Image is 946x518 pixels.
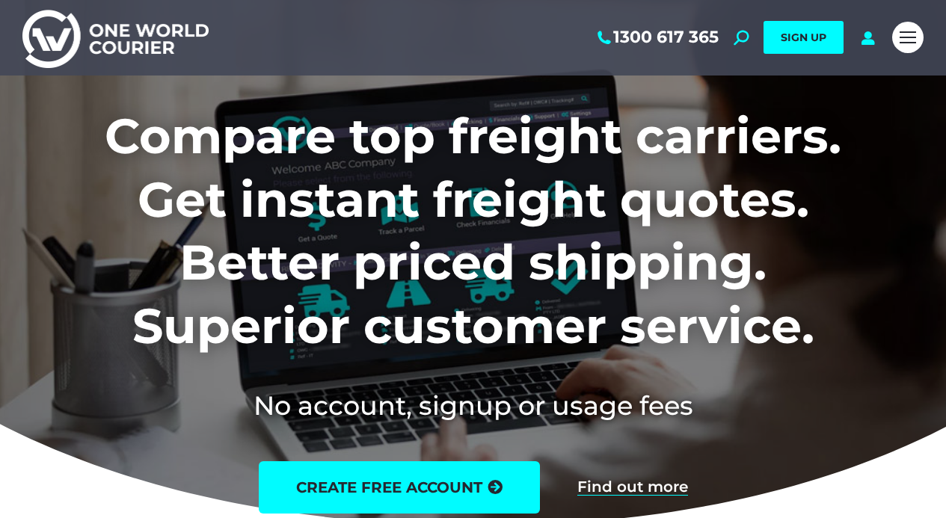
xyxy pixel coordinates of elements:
[577,479,688,496] a: Find out more
[22,105,924,357] h1: Compare top freight carriers. Get instant freight quotes. Better priced shipping. Superior custom...
[595,28,719,47] a: 1300 617 365
[781,31,826,44] span: SIGN UP
[764,21,844,54] a: SIGN UP
[22,7,209,68] img: One World Courier
[892,22,924,53] a: Mobile menu icon
[259,461,540,514] a: create free account
[22,387,924,424] h2: No account, signup or usage fees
